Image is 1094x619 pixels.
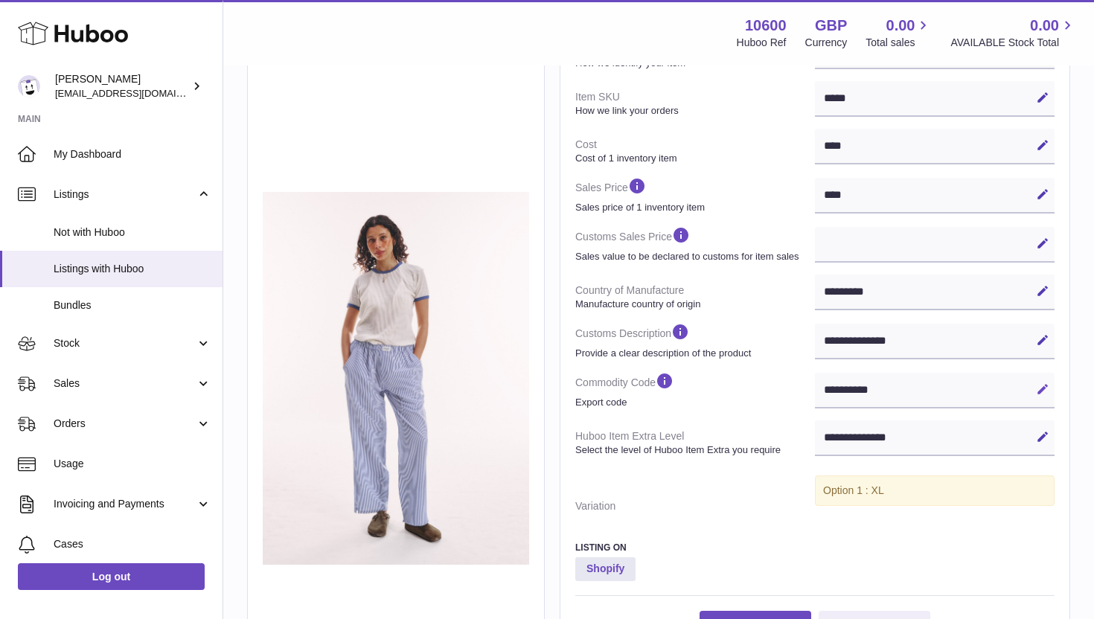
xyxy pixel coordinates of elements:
strong: Sales value to be declared to customs for item sales [575,250,811,263]
strong: Provide a clear description of the product [575,347,811,360]
span: 0.00 [1030,16,1059,36]
dt: Customs Description [575,316,815,365]
span: [EMAIL_ADDRESS][DOMAIN_NAME] [55,87,219,99]
div: Huboo Ref [737,36,787,50]
dt: Cost [575,132,815,170]
img: bart@spelthamstore.com [18,75,40,97]
div: [PERSON_NAME] [55,72,189,100]
span: AVAILABLE Stock Total [950,36,1076,50]
a: Log out [18,563,205,590]
h3: Listing On [575,542,1055,554]
span: Cases [54,537,211,551]
dt: Variation [575,493,815,519]
dt: Huboo Item Extra Level [575,423,815,462]
span: Not with Huboo [54,225,211,240]
strong: Select the level of Huboo Item Extra you require [575,443,811,457]
span: Usage [54,457,211,471]
span: Stock [54,336,196,350]
strong: Export code [575,396,811,409]
strong: Cost of 1 inventory item [575,152,811,165]
span: Bundles [54,298,211,312]
span: 0.00 [886,16,915,36]
a: 0.00 Total sales [866,16,932,50]
strong: Manufacture country of origin [575,298,811,311]
strong: How we link your orders [575,104,811,118]
span: Invoicing and Payments [54,497,196,511]
strong: GBP [815,16,847,36]
span: Sales [54,376,196,391]
dt: Commodity Code [575,365,815,414]
dt: Sales Price [575,170,815,219]
span: Listings with Huboo [54,262,211,276]
span: Orders [54,417,196,431]
strong: Sales price of 1 inventory item [575,201,811,214]
div: Option 1 : XL [815,475,1055,506]
a: 0.00 AVAILABLE Stock Total [950,16,1076,50]
span: My Dashboard [54,147,211,161]
span: Listings [54,187,196,202]
dt: Country of Manufacture [575,278,815,316]
strong: 10600 [745,16,787,36]
strong: Shopify [575,557,636,581]
span: Total sales [866,36,932,50]
dt: Item SKU [575,84,815,123]
div: Currency [805,36,848,50]
dt: Customs Sales Price [575,219,815,269]
img: SpelthamBoxers24_tif_1e3b99fa-5ae8-40a2-8a4a-971b39fa7de3.jpg [263,192,529,565]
